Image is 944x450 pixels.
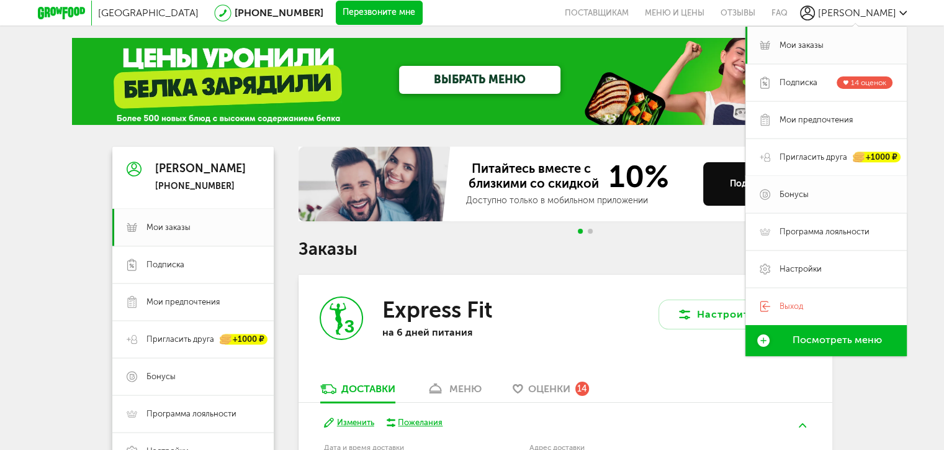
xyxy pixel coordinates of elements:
a: Настройки [745,250,907,288]
a: Пригласить друга +1000 ₽ [112,321,274,358]
button: Подробнее [703,162,812,206]
button: Изменить [324,417,374,429]
span: Go to slide 1 [578,229,583,234]
span: Оценки [528,383,570,395]
h1: Заказы [299,241,832,257]
span: Посмотреть меню [793,334,882,346]
span: Подписка [146,259,184,270]
span: Бонусы [146,371,176,382]
a: Подписка [112,246,274,283]
a: Подписка 14 оценок [745,64,907,101]
span: Выход [780,301,803,312]
button: Перезвоните мне [336,1,423,25]
a: Пригласить друга +1000 ₽ [745,139,907,176]
span: Подписка [780,77,817,88]
span: Программа лояльности [146,408,236,420]
div: 14 [575,382,589,395]
span: Программа лояльности [780,226,870,237]
a: Программа лояльности [745,213,907,250]
span: Мои предпочтения [146,296,220,308]
a: Посмотреть меню [745,325,907,356]
span: Мои заказы [146,222,191,233]
span: 14 оценок [851,78,886,87]
a: Программа лояльности [112,395,274,433]
div: +1000 ₽ [853,152,901,162]
img: family-banner.579af9d.jpg [299,147,454,221]
div: меню [449,383,482,395]
p: на 6 дней питания [382,326,543,338]
span: Мои предпочтения [780,114,853,126]
a: Оценки 14 [506,382,595,402]
span: Питайтесь вместе с близкими со скидкой [466,161,601,192]
div: Пожелания [398,417,443,428]
a: Мои заказы [745,27,907,64]
div: Доступно только в мобильном приложении [466,195,693,207]
span: Мои заказы [780,40,824,51]
span: [PERSON_NAME] [818,7,896,19]
span: Go to slide 2 [588,229,593,234]
div: Подробнее [730,178,790,190]
a: Мои предпочтения [745,101,907,139]
span: Пригласить друга [146,334,214,345]
button: Пожелания [387,417,443,428]
span: Настройки [780,264,822,275]
div: [PERSON_NAME] [155,163,246,175]
span: [GEOGRAPHIC_DATA] [98,7,199,19]
img: arrow-up-green.5eb5f82.svg [799,423,806,428]
button: Настроить меню [659,300,807,329]
a: Мои предпочтения [112,283,274,321]
h3: Express Fit [382,296,492,323]
span: Бонусы [780,189,809,200]
a: Мои заказы [112,209,274,246]
a: ВЫБРАТЬ МЕНЮ [399,66,560,94]
div: [PHONE_NUMBER] [155,181,246,192]
a: Бонусы [112,358,274,395]
a: Бонусы [745,176,907,213]
a: Выход [745,288,907,325]
div: Доставки [341,383,395,395]
div: +1000 ₽ [220,334,267,345]
span: Пригласить друга [780,152,847,163]
a: меню [420,382,488,402]
span: 10% [601,161,669,192]
a: [PHONE_NUMBER] [235,7,323,19]
a: Доставки [314,382,402,402]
